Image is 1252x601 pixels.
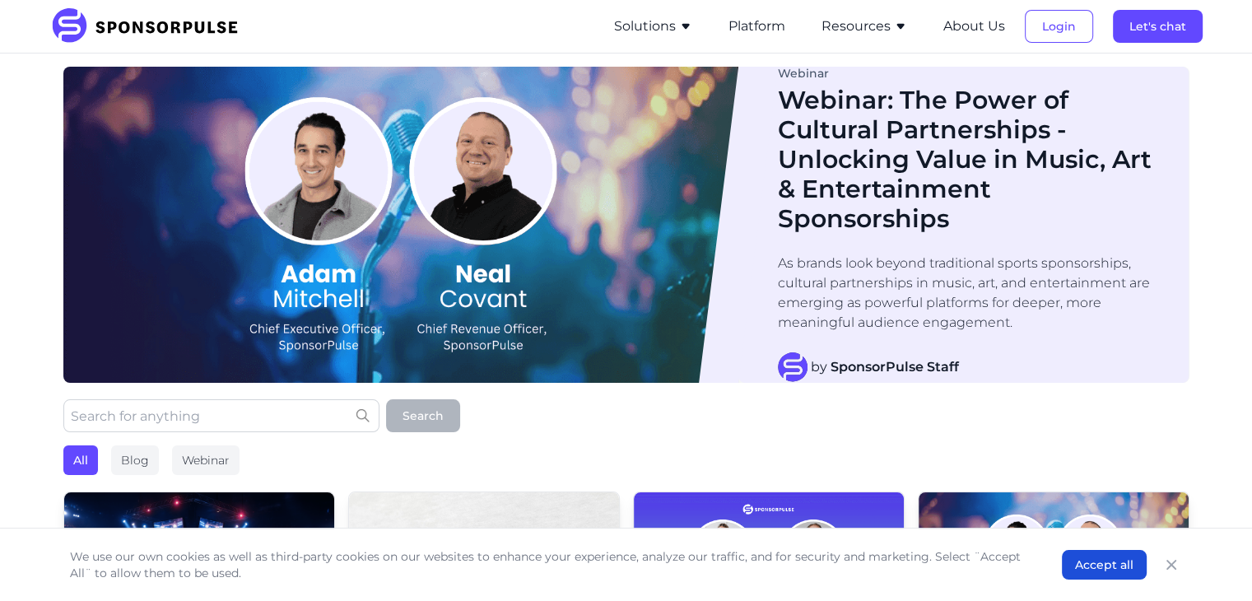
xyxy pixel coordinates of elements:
a: Blog ImageWebinarWebinar: The Power of Cultural Partnerships - Unlocking Value in Music, Art & En... [63,67,1189,383]
button: Accept all [1062,550,1147,580]
img: Blog Image [63,67,739,383]
span: by [811,357,959,377]
button: Resources [821,16,907,36]
button: Platform [728,16,785,36]
img: SponsorPulse Staff [778,352,808,382]
div: Blog [111,445,159,475]
div: Webinar [778,68,1156,79]
div: All [63,445,98,475]
a: Platform [728,19,785,34]
p: We use our own cookies as well as third-party cookies on our websites to enhance your experience,... [70,548,1029,581]
strong: SponsorPulse Staff [831,359,959,375]
input: Search for anything [63,399,379,432]
a: Let's chat [1113,19,1203,34]
a: Login [1025,19,1093,34]
iframe: Chat Widget [1170,522,1252,601]
button: About Us [943,16,1005,36]
img: SponsorPulse [50,8,250,44]
img: search icon [356,409,370,422]
button: Let's chat [1113,10,1203,43]
button: Solutions [614,16,692,36]
p: As brands look beyond traditional sports sponsorships, cultural partnerships in music, art, and e... [778,254,1156,333]
h1: Webinar: The Power of Cultural Partnerships - Unlocking Value in Music, Art & Entertainment Spons... [778,86,1156,234]
button: Login [1025,10,1093,43]
a: About Us [943,19,1005,34]
div: Webinar [172,445,240,475]
button: Close [1160,553,1183,576]
button: Search [386,399,460,432]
